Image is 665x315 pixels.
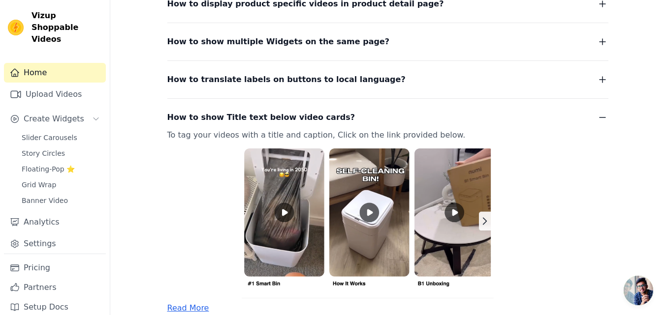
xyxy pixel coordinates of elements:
img: title-caption.png [167,142,585,298]
span: Vizup Shoppable Videos [32,10,102,45]
a: Read More [167,303,209,313]
a: Banner Video [16,194,106,207]
span: How to translate labels on buttons to local language? [167,73,406,86]
a: Partners [4,278,106,297]
button: Create Widgets [4,109,106,129]
a: Upload Videos [4,85,106,104]
a: Story Circles [16,146,106,160]
span: How to show Title text below video cards? [167,111,355,124]
span: Create Widgets [24,113,84,125]
a: Grid Wrap [16,178,106,192]
p: To tag your videos with a title and caption, Click on the link provided below. [167,128,585,298]
a: Home [4,63,106,83]
a: Settings [4,234,106,254]
a: Slider Carousels [16,131,106,144]
span: How to show multiple Widgets on the same page? [167,35,390,49]
span: Floating-Pop ⭐ [22,164,75,174]
button: How to show multiple Widgets on the same page? [167,35,608,49]
img: Vizup [8,20,24,35]
button: How to translate labels on buttons to local language? [167,73,608,86]
button: How to show Title text below video cards? [167,111,608,124]
a: Analytics [4,212,106,232]
a: Pricing [4,258,106,278]
a: Open chat [624,276,653,305]
a: Floating-Pop ⭐ [16,162,106,176]
span: Grid Wrap [22,180,56,190]
span: Banner Video [22,196,68,205]
span: Story Circles [22,148,65,158]
span: Slider Carousels [22,133,77,143]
